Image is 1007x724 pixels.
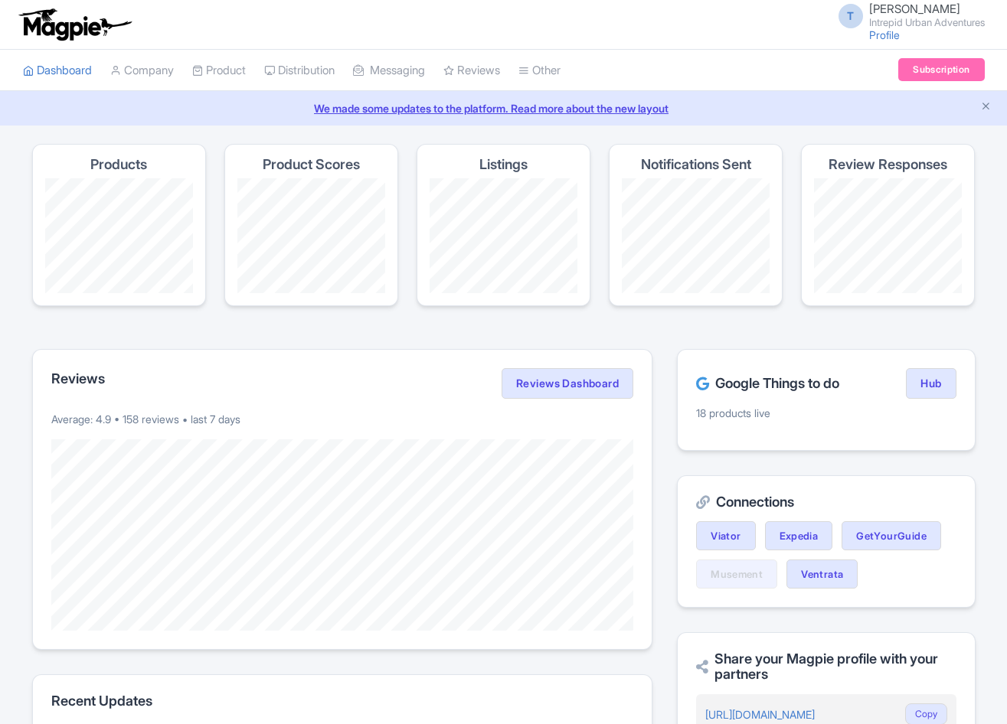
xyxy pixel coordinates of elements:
[90,157,147,172] h4: Products
[869,28,900,41] a: Profile
[829,3,985,28] a: T [PERSON_NAME] Intrepid Urban Adventures
[696,559,777,589] a: Musement
[15,8,134,41] img: logo-ab69f6fb50320c5b225c76a69d11143b.png
[786,559,858,589] a: Ventrata
[192,50,246,92] a: Product
[443,50,500,92] a: Reviews
[51,693,634,709] h2: Recent Updates
[696,651,956,682] h2: Share your Magpie profile with your partners
[51,371,105,386] h2: Reviews
[9,100,998,116] a: We made some updates to the platform. Read more about the new layout
[696,405,956,421] p: 18 products live
[696,521,755,550] a: Viator
[110,50,174,92] a: Company
[51,411,634,427] p: Average: 4.9 • 158 reviews • last 7 days
[705,708,815,721] a: [URL][DOMAIN_NAME]
[898,58,984,81] a: Subscription
[829,157,947,172] h4: Review Responses
[263,157,360,172] h4: Product Scores
[518,50,561,92] a: Other
[980,99,992,116] button: Close announcement
[479,157,528,172] h4: Listings
[765,521,833,550] a: Expedia
[869,2,960,16] span: [PERSON_NAME]
[502,368,633,399] a: Reviews Dashboard
[869,18,985,28] small: Intrepid Urban Adventures
[641,157,751,172] h4: Notifications Sent
[264,50,335,92] a: Distribution
[906,368,956,399] a: Hub
[842,521,941,550] a: GetYourGuide
[353,50,425,92] a: Messaging
[696,494,956,510] h2: Connections
[839,4,863,28] span: T
[23,50,92,92] a: Dashboard
[696,376,839,391] h2: Google Things to do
